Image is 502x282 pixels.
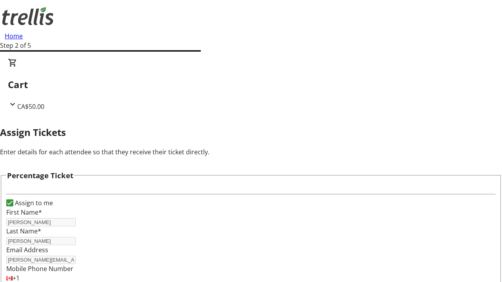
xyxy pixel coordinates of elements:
[6,227,41,235] label: Last Name*
[7,170,73,181] h3: Percentage Ticket
[8,78,494,92] h2: Cart
[13,198,53,208] label: Assign to me
[6,264,73,273] label: Mobile Phone Number
[17,102,44,111] span: CA$50.00
[6,246,48,254] label: Email Address
[6,208,42,217] label: First Name*
[8,58,494,111] div: CartCA$50.00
